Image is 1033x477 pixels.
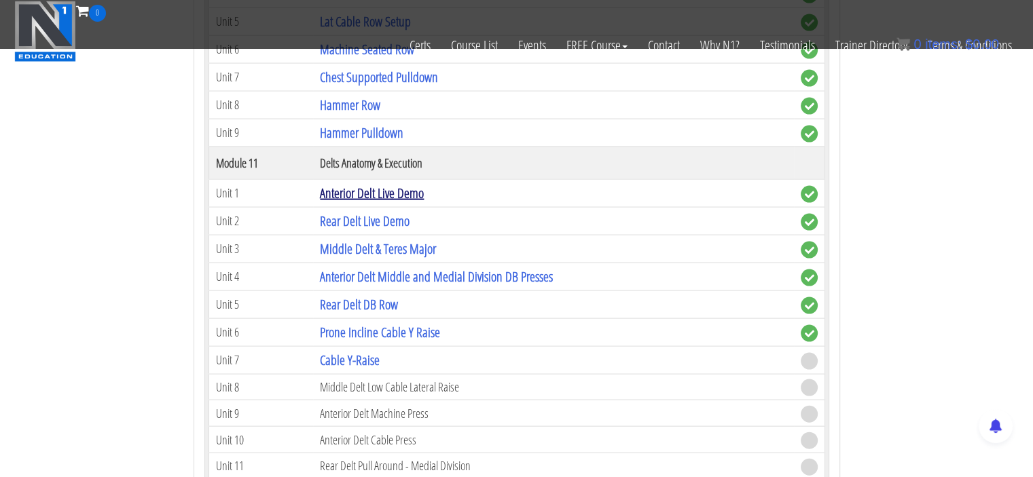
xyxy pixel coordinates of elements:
a: Certs [399,22,441,69]
a: Terms & Conditions [918,22,1022,69]
td: Unit 5 [209,290,313,318]
span: complete [801,186,818,203]
a: Anterior Delt Live Demo [320,184,424,202]
td: Unit 4 [209,263,313,290]
td: Unit 8 [209,374,313,400]
a: Trainer Directory [825,22,918,69]
a: 0 [76,1,106,20]
td: Anterior Delt Machine Press [313,400,793,427]
a: Events [508,22,556,69]
td: Anterior Delt Cable Press [313,427,793,453]
span: complete [801,126,818,142]
span: items: [925,37,961,52]
span: complete [801,297,818,314]
a: Rear Delt DB Row [320,295,398,313]
a: Testimonials [750,22,825,69]
a: Rear Delt Live Demo [320,212,410,230]
span: 0 [913,37,921,52]
a: Hammer Row [320,96,380,114]
td: Unit 2 [209,207,313,235]
span: complete [801,70,818,87]
td: Unit 10 [209,427,313,453]
td: Unit 6 [209,318,313,346]
td: Unit 7 [209,346,313,374]
span: complete [801,325,818,342]
img: icon11.png [896,37,910,51]
a: Hammer Pulldown [320,123,403,142]
a: Why N1? [690,22,750,69]
td: Unit 7 [209,63,313,91]
a: Chest Supported Pulldown [320,68,438,86]
a: Anterior Delt Middle and Medial Division DB Presses [320,267,553,286]
span: $ [965,37,973,52]
th: Module 11 [209,147,313,179]
a: Cable Y-Raise [320,351,380,369]
span: 0 [89,5,106,22]
span: complete [801,242,818,259]
td: Middle Delt Low Cable Lateral Raise [313,374,793,400]
bdi: 0.00 [965,37,999,52]
td: Unit 9 [209,119,313,147]
td: Unit 1 [209,179,313,207]
span: complete [801,214,818,231]
td: Unit 8 [209,91,313,119]
img: n1-education [14,1,76,62]
th: Delts Anatomy & Execution [313,147,793,179]
span: complete [801,269,818,286]
a: FREE Course [556,22,638,69]
span: complete [801,98,818,115]
a: Contact [638,22,690,69]
a: Middle Delt & Teres Major [320,240,436,258]
a: Course List [441,22,508,69]
a: 0 items: $0.00 [896,37,999,52]
td: Unit 9 [209,400,313,427]
td: Unit 3 [209,235,313,263]
a: Prone Incline Cable Y Raise [320,323,440,341]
